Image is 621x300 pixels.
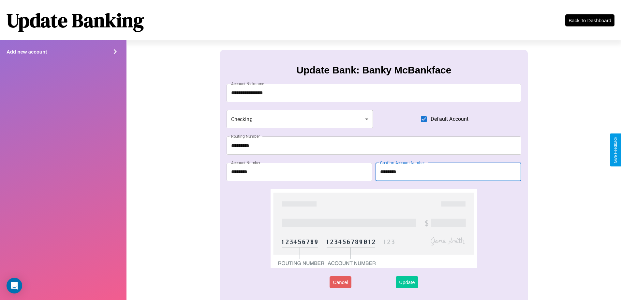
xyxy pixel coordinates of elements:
button: Back To Dashboard [565,14,614,26]
img: check [271,189,477,268]
div: Give Feedback [613,137,618,163]
label: Confirm Account Number [380,160,425,166]
div: Open Intercom Messenger [7,278,22,293]
h4: Add new account [7,49,47,55]
button: Cancel [330,276,351,288]
button: Update [396,276,418,288]
label: Routing Number [231,134,260,139]
h3: Update Bank: Banky McBankface [296,65,451,76]
span: Default Account [431,115,468,123]
label: Account Number [231,160,260,166]
label: Account Nickname [231,81,264,87]
div: Checking [227,110,373,128]
h1: Update Banking [7,7,144,34]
